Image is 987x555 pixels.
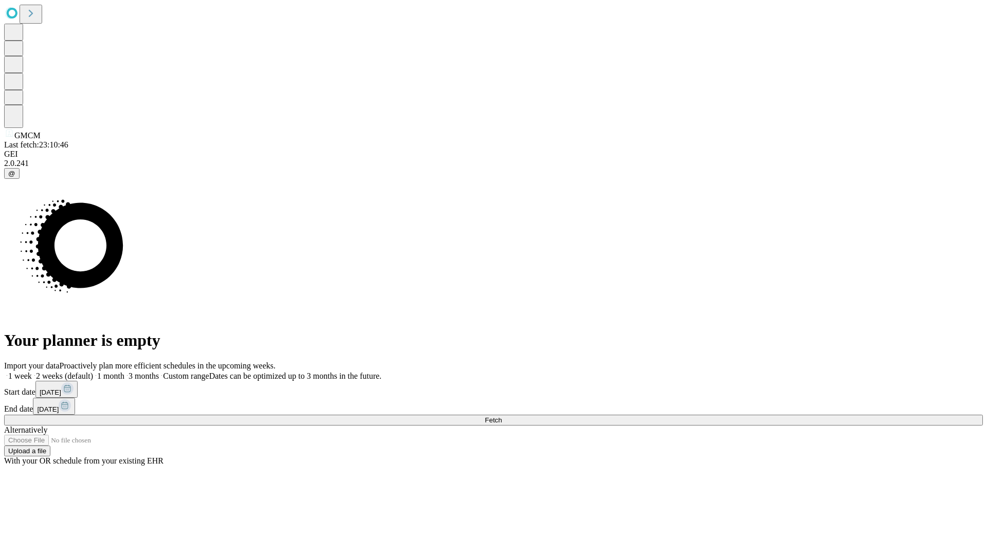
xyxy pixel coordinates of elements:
[60,361,276,370] span: Proactively plan more efficient schedules in the upcoming weeks.
[97,372,124,380] span: 1 month
[36,372,93,380] span: 2 weeks (default)
[35,381,78,398] button: [DATE]
[8,372,32,380] span: 1 week
[129,372,159,380] span: 3 months
[8,170,15,177] span: @
[4,446,50,456] button: Upload a file
[4,150,983,159] div: GEI
[33,398,75,415] button: [DATE]
[4,331,983,350] h1: Your planner is empty
[163,372,209,380] span: Custom range
[40,388,61,396] span: [DATE]
[4,361,60,370] span: Import your data
[4,415,983,425] button: Fetch
[4,456,163,465] span: With your OR schedule from your existing EHR
[14,131,41,140] span: GMCM
[209,372,381,380] span: Dates can be optimized up to 3 months in the future.
[4,159,983,168] div: 2.0.241
[485,416,502,424] span: Fetch
[37,405,59,413] span: [DATE]
[4,425,47,434] span: Alternatively
[4,168,20,179] button: @
[4,398,983,415] div: End date
[4,140,68,149] span: Last fetch: 23:10:46
[4,381,983,398] div: Start date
